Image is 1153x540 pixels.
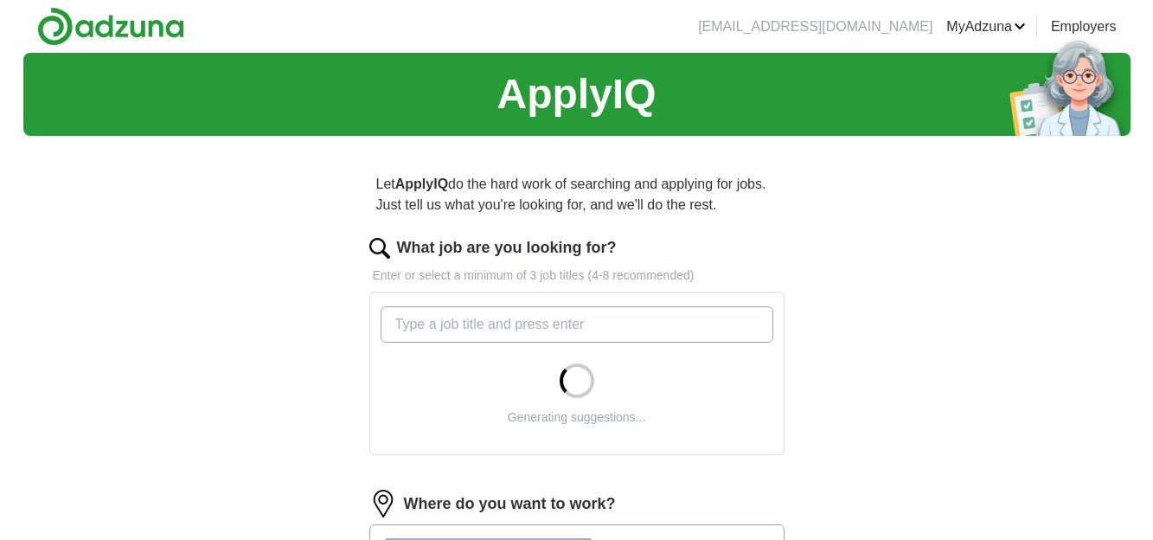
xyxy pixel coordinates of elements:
[698,16,932,37] li: [EMAIL_ADDRESS][DOMAIN_NAME]
[404,492,616,516] label: Where do you want to work?
[397,236,617,260] label: What job are you looking for?
[1051,16,1117,37] a: Employers
[369,167,785,222] p: Let do the hard work of searching and applying for jobs. Just tell us what you're looking for, an...
[369,238,390,259] img: search.png
[496,63,656,125] h1: ApplyIQ
[369,267,785,285] p: Enter or select a minimum of 3 job titles (4-8 recommended)
[395,177,448,191] strong: ApplyIQ
[381,306,773,343] input: Type a job title and press enter
[946,16,1026,37] a: MyAdzuna
[369,490,397,517] img: location.png
[37,7,184,46] img: Adzuna logo
[508,408,646,427] div: Generating suggestions...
